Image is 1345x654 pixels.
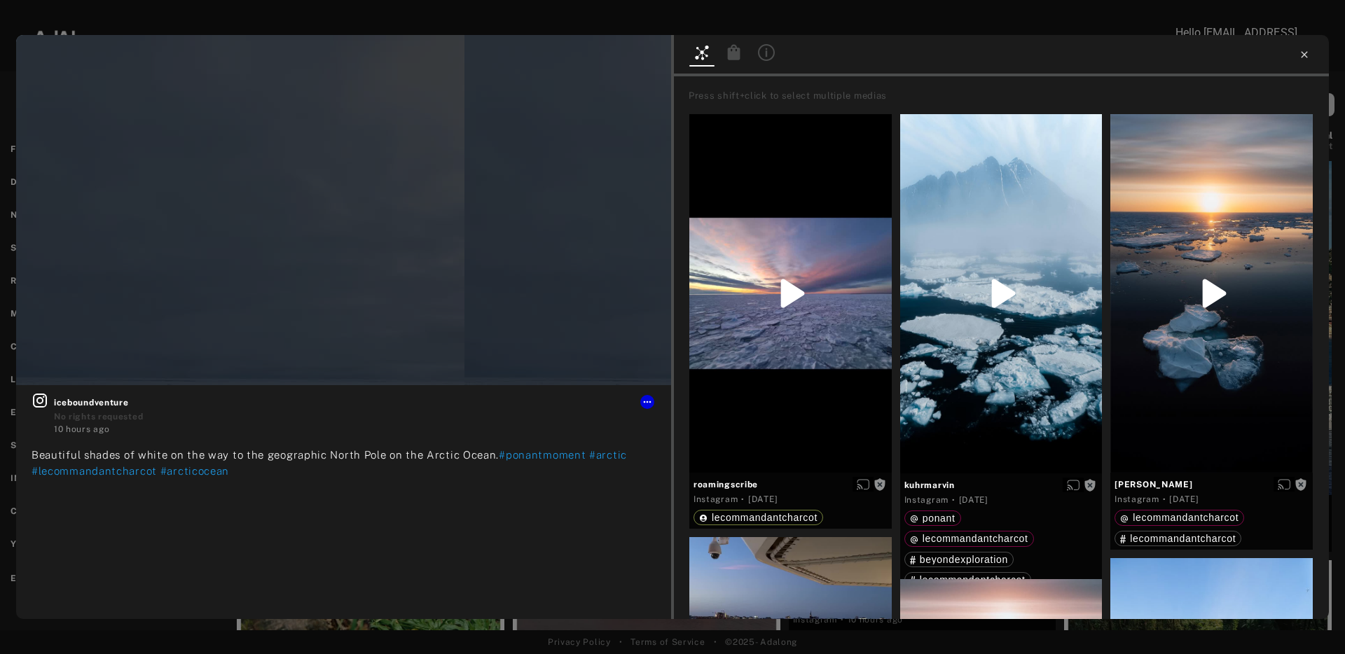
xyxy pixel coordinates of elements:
[923,533,1028,544] span: lecommandantcharcot
[54,424,109,434] time: 2025-09-14T22:57:48.000Z
[689,89,1324,103] div: Press shift+click to select multiple medias
[923,513,956,524] span: ponant
[910,513,956,523] div: ponant
[748,494,778,504] time: 2025-03-12T10:38:26.000Z
[1084,480,1096,489] span: Rights not requested
[54,412,143,422] span: No rights requested
[712,512,818,523] span: lecommandantcharcot
[910,534,1028,543] div: lecommandantcharcot
[959,495,988,505] time: 2025-07-06T13:24:37.000Z
[589,449,627,461] span: #arctic
[904,494,949,506] div: Instagram
[1063,478,1084,492] button: Enable diffusion on this media
[499,449,586,461] span: #ponantmoment
[1275,587,1345,654] div: Widget de chat
[910,575,1026,585] div: lecommandantcharcot
[160,465,229,477] span: #arcticocean
[694,478,888,491] span: roamingscribe
[32,449,499,461] span: Beautiful shades of white on the way to the geographic North Pole on the Arctic Ocean.
[1115,478,1309,491] span: [PERSON_NAME]
[853,477,874,492] button: Enable diffusion on this media
[32,465,157,477] span: #lecommandantcharcot
[910,555,1008,564] div: beyondexploration
[1295,479,1307,489] span: Rights not requested
[1120,534,1236,543] div: lecommandantcharcot
[694,493,738,506] div: Instagram
[1163,494,1166,505] span: ·
[54,396,656,409] span: iceboundventure
[920,554,1008,565] span: beyondexploration
[1120,513,1239,522] div: lecommandantcharcot
[874,479,886,489] span: Rights not requested
[1115,493,1159,506] div: Instagram
[904,479,1098,492] span: kuhrmarvin
[1274,477,1295,492] button: Enable diffusion on this media
[1275,587,1345,654] iframe: Chat Widget
[1169,494,1199,504] time: 2024-04-16T06:21:41.000Z
[952,494,956,506] span: ·
[1130,533,1236,544] span: lecommandantcharcot
[699,513,818,522] div: lecommandantcharcot
[1133,512,1239,523] span: lecommandantcharcot
[741,494,745,505] span: ·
